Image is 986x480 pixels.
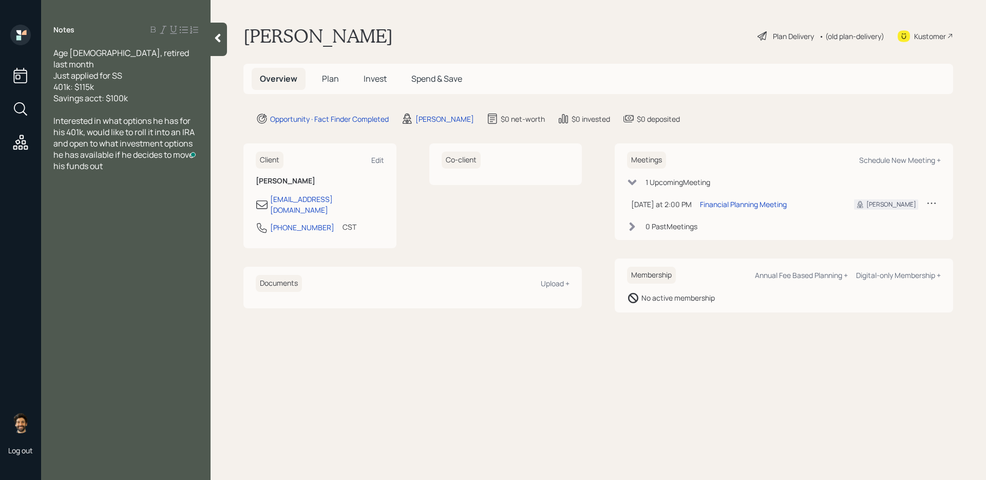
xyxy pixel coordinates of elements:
[322,73,339,84] span: Plan
[859,155,941,165] div: Schedule New Meeting +
[260,73,297,84] span: Overview
[8,446,33,455] div: Log out
[442,152,481,169] h6: Co-client
[10,413,31,433] img: eric-schwartz-headshot.png
[53,47,198,172] div: To enrich screen reader interactions, please activate Accessibility in Grammarly extension settings
[637,114,680,124] div: $0 deposited
[819,31,884,42] div: • (old plan-delivery)
[755,270,848,280] div: Annual Fee Based Planning +
[270,222,334,233] div: [PHONE_NUMBER]
[646,221,697,232] div: 0 Past Meeting s
[627,152,666,169] h6: Meetings
[646,177,710,188] div: 1 Upcoming Meeting
[631,199,692,210] div: [DATE] at 2:00 PM
[53,115,196,172] span: Interested in what options he has for his 401k, would like to roll it into an IRA and open to wha...
[270,114,389,124] div: Opportunity · Fact Finder Completed
[256,177,384,186] h6: [PERSON_NAME]
[371,155,384,165] div: Edit
[914,31,946,42] div: Kustomer
[856,270,941,280] div: Digital-only Membership +
[415,114,474,124] div: [PERSON_NAME]
[572,114,610,124] div: $0 invested
[700,199,787,210] div: Financial Planning Meeting
[53,47,191,104] span: Age [DEMOGRAPHIC_DATA], retired last month Just applied for SS 401k: $115k Savings acct: $100k
[243,25,393,47] h1: [PERSON_NAME]
[364,73,387,84] span: Invest
[256,275,302,292] h6: Documents
[53,25,74,35] label: Notes
[866,200,916,209] div: [PERSON_NAME]
[501,114,545,124] div: $0 net-worth
[627,267,676,284] h6: Membership
[343,221,356,232] div: CST
[270,194,384,215] div: [EMAIL_ADDRESS][DOMAIN_NAME]
[256,152,283,169] h6: Client
[773,31,814,42] div: Plan Delivery
[411,73,462,84] span: Spend & Save
[641,292,715,303] div: No active membership
[541,279,570,288] div: Upload +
